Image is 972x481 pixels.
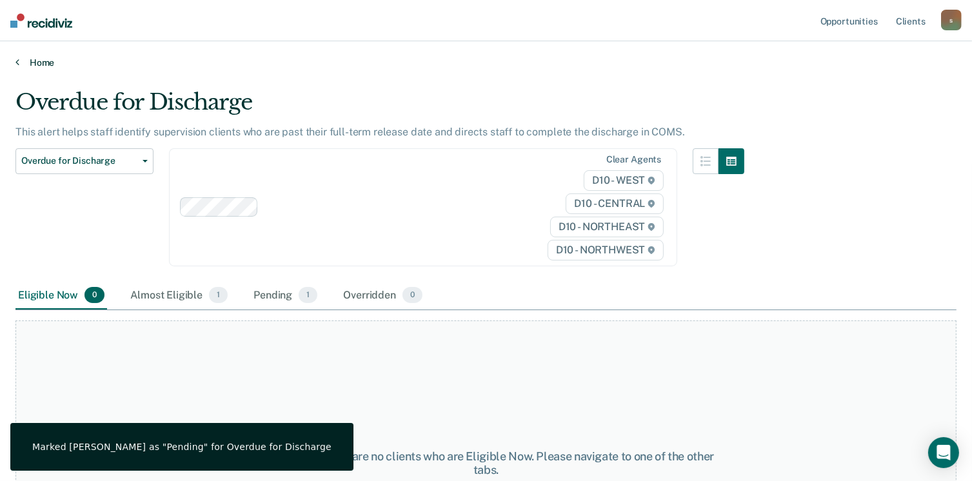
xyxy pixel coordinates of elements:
div: Almost Eligible1 [128,282,230,310]
span: D10 - WEST [584,170,664,191]
div: Overdue for Discharge [15,89,744,126]
div: Open Intercom Messenger [928,437,959,468]
a: Home [15,57,957,68]
div: Pending1 [251,282,320,310]
span: 0 [84,287,104,304]
button: s [941,10,962,30]
span: D10 - NORTHWEST [548,240,664,260]
div: Clear agents [606,154,661,165]
div: At this time, there are no clients who are Eligible Now. Please navigate to one of the other tabs. [251,449,721,477]
div: Marked [PERSON_NAME] as "Pending" for Overdue for Discharge [32,441,332,453]
span: D10 - NORTHEAST [550,217,664,237]
div: Eligible Now0 [15,282,107,310]
span: 1 [299,287,317,304]
span: D10 - CENTRAL [566,193,664,214]
img: Recidiviz [10,14,72,28]
p: This alert helps staff identify supervision clients who are past their full-term release date and... [15,126,685,138]
button: Overdue for Discharge [15,148,154,174]
span: 1 [209,287,228,304]
span: 0 [402,287,422,304]
span: Overdue for Discharge [21,155,137,166]
div: Overridden0 [341,282,425,310]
